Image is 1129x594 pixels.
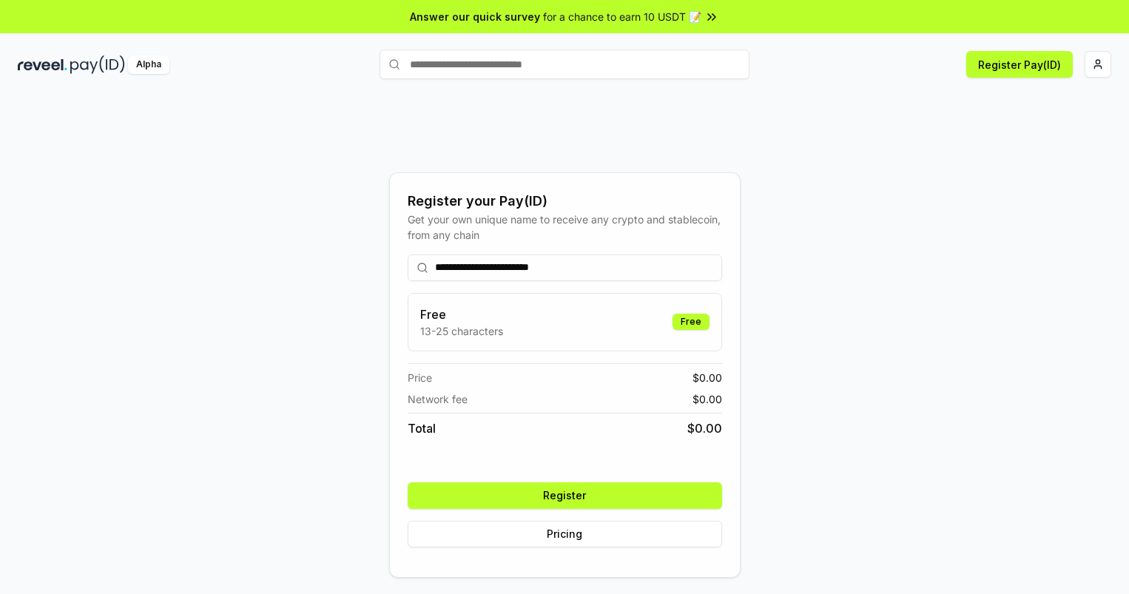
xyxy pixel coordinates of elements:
[420,306,503,323] h3: Free
[410,9,540,24] span: Answer our quick survey
[18,55,67,74] img: reveel_dark
[408,212,722,243] div: Get your own unique name to receive any crypto and stablecoin, from any chain
[408,191,722,212] div: Register your Pay(ID)
[687,419,722,437] span: $ 0.00
[966,51,1073,78] button: Register Pay(ID)
[408,482,722,509] button: Register
[408,370,432,385] span: Price
[408,521,722,547] button: Pricing
[543,9,701,24] span: for a chance to earn 10 USDT 📝
[673,314,710,330] div: Free
[692,370,722,385] span: $ 0.00
[420,323,503,339] p: 13-25 characters
[70,55,125,74] img: pay_id
[408,391,468,407] span: Network fee
[408,419,436,437] span: Total
[692,391,722,407] span: $ 0.00
[128,55,169,74] div: Alpha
